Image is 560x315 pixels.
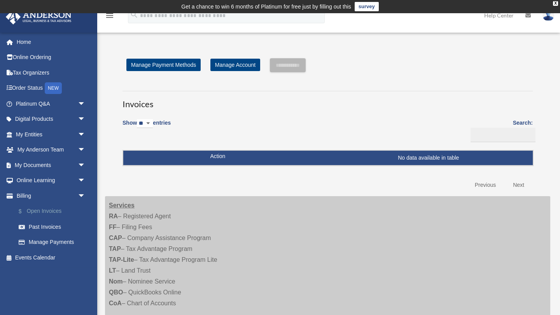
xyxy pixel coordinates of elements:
span: arrow_drop_down [78,173,93,189]
a: Platinum Q&Aarrow_drop_down [5,96,97,111]
span: arrow_drop_down [78,111,93,127]
i: menu [105,11,114,20]
a: Digital Productsarrow_drop_down [5,111,97,127]
span: arrow_drop_down [78,188,93,204]
span: arrow_drop_down [78,96,93,112]
strong: FF [109,224,117,230]
select: Showentries [137,119,153,128]
span: arrow_drop_down [78,157,93,173]
a: Manage Payment Methods [126,59,201,71]
a: Online Ordering [5,50,97,65]
a: Online Learningarrow_drop_down [5,173,97,188]
a: Billingarrow_drop_down [5,188,97,204]
a: My Entitiesarrow_drop_down [5,127,97,142]
img: Anderson Advisors Platinum Portal [3,9,74,24]
img: User Pic [542,10,554,21]
label: Show entries [122,118,171,136]
a: My Documentsarrow_drop_down [5,157,97,173]
strong: TAP-Lite [109,256,134,263]
div: NEW [45,82,62,94]
i: search [130,10,138,19]
a: Home [5,34,97,50]
a: Previous [469,177,502,193]
a: menu [105,14,114,20]
a: Manage Account [210,59,260,71]
a: My Anderson Teamarrow_drop_down [5,142,97,158]
a: Next [507,177,530,193]
a: Tax Organizers [5,65,97,80]
strong: LT [109,267,116,274]
strong: QBO [109,289,123,296]
a: Manage Payments [11,235,97,250]
strong: Services [109,202,135,209]
strong: TAP [109,245,121,252]
div: close [553,1,558,6]
span: arrow_drop_down [78,127,93,143]
strong: Nom [109,278,123,285]
span: $ [23,207,27,216]
a: Events Calendar [5,250,97,265]
a: Past Invoices [11,219,97,235]
strong: RA [109,213,118,219]
a: Order StatusNEW [5,80,97,96]
strong: CoA [109,300,122,306]
span: arrow_drop_down [78,142,93,158]
label: Search: [468,118,533,142]
strong: CAP [109,235,122,241]
a: survey [355,2,379,11]
div: Get a chance to win 6 months of Platinum for free just by filling out this [181,2,351,11]
input: Search: [471,128,535,143]
td: No data available in table [123,151,533,165]
a: $Open Invoices [11,204,97,219]
h3: Invoices [122,91,533,110]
